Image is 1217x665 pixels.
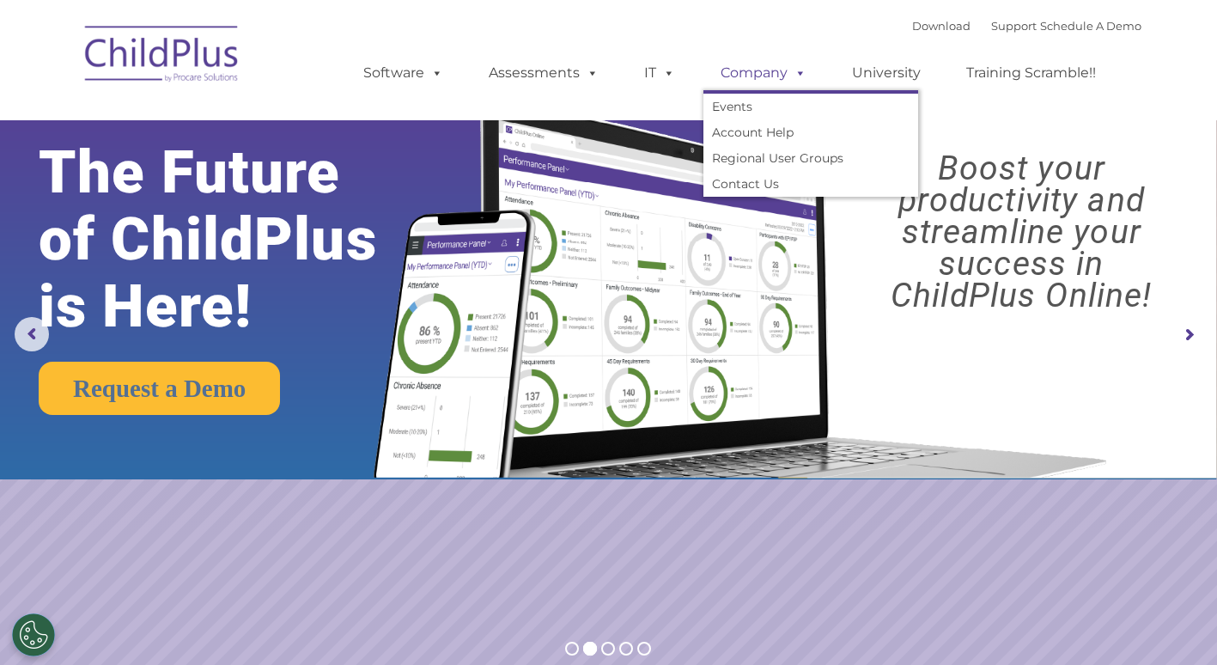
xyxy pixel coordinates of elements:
[239,113,291,126] span: Last name
[991,19,1037,33] a: Support
[703,94,918,119] a: Events
[703,119,918,145] a: Account Help
[39,362,280,415] a: Request a Demo
[76,14,248,100] img: ChildPlus by Procare Solutions
[835,56,938,90] a: University
[912,19,971,33] a: Download
[703,171,918,197] a: Contact Us
[239,184,312,197] span: Phone number
[472,56,616,90] a: Assessments
[1040,19,1141,33] a: Schedule A Demo
[39,139,428,340] rs-layer: The Future of ChildPlus is Here!
[703,145,918,171] a: Regional User Groups
[949,56,1113,90] a: Training Scramble!!
[703,56,824,90] a: Company
[912,19,1141,33] font: |
[841,153,1202,312] rs-layer: Boost your productivity and streamline your success in ChildPlus Online!
[346,56,460,90] a: Software
[627,56,692,90] a: IT
[12,613,55,656] button: Cookies Settings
